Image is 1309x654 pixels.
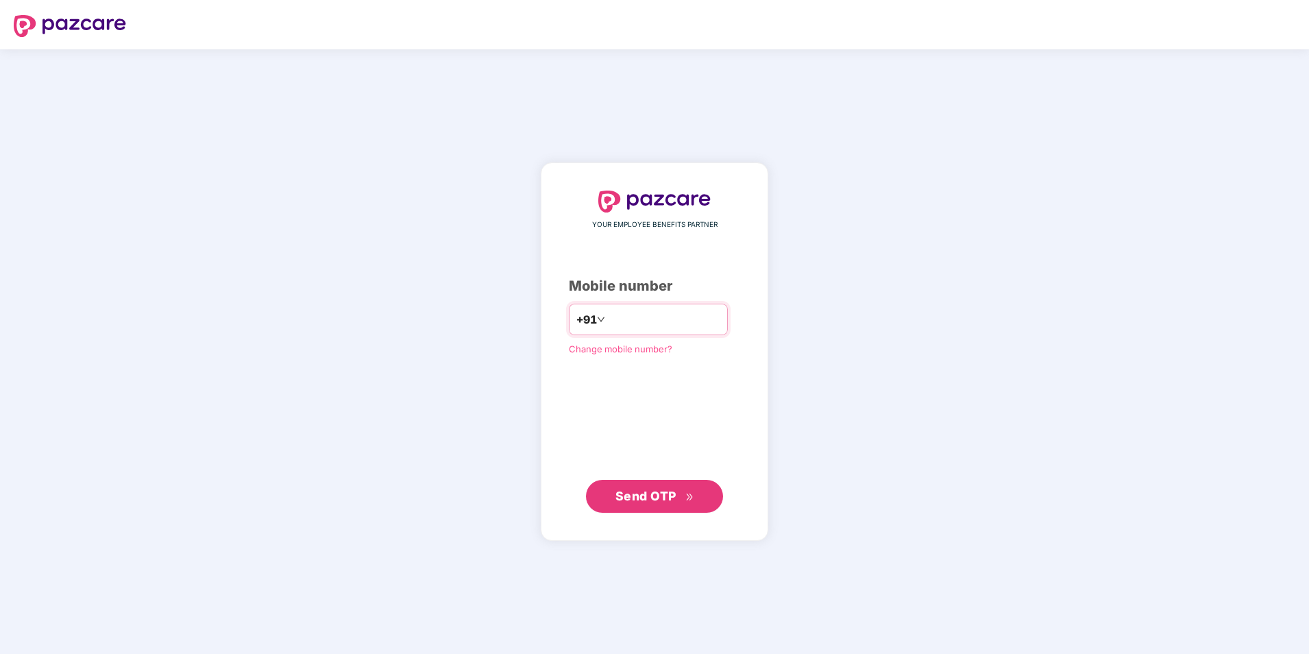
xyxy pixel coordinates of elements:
[592,219,718,230] span: YOUR EMPLOYEE BENEFITS PARTNER
[14,15,126,37] img: logo
[569,343,672,354] a: Change mobile number?
[615,489,676,503] span: Send OTP
[569,276,740,297] div: Mobile number
[576,311,597,328] span: +91
[586,480,723,513] button: Send OTPdouble-right
[597,315,605,324] span: down
[598,191,711,213] img: logo
[685,493,694,502] span: double-right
